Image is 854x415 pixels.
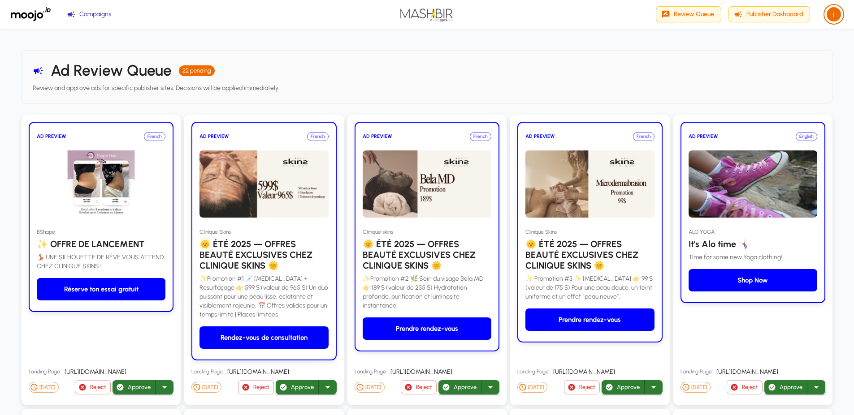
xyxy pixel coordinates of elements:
span: AD PREVIEW [689,130,718,143]
a: [URL][DOMAIN_NAME] [390,368,499,376]
div: https://calendly.com/cliniqueskins/consultation-gratuite [65,368,173,376]
a: AD PREVIEWFrenchAd previewClinique Skins🌞 ÉTÉ 2025 — OFFRES BEAUTÉ EXCLUSIVES CHEZ CLINIQUE SKINS... [517,122,662,350]
span: English [796,133,817,140]
button: Prendre rendez-vous [363,317,491,340]
span: French [633,133,654,140]
button: Approve [602,380,645,394]
span: Clinique skins [363,228,491,237]
p: ✨ Promotion #3 ✨ [MEDICAL_DATA] 👉 99 $ (valeur de 175 $) Pour une peau douce, un teint uniforme e... [525,274,654,301]
button: Publisher Dashboard [728,6,810,23]
span: BShape [37,228,165,237]
span: AD PREVIEW [363,130,392,143]
div: i [827,7,841,21]
span: Landing Page: [191,368,224,376]
a: [URL][DOMAIN_NAME] [65,368,173,376]
h6: 🌞 ÉTÉ 2025 — OFFRES BEAUTÉ EXCLUSIVES CHEZ CLINIQUE SKINS 🌞 [199,239,328,271]
button: Reject [564,380,600,394]
div: Submitted June 27, 2025 4:24 PM [29,382,59,393]
a: [URL][DOMAIN_NAME] [227,368,336,376]
button: Réserve ton essai gratuit [37,278,165,300]
span: [DATE] [362,383,384,391]
span: 22 pending [179,66,215,75]
button: Approve [276,380,319,394]
h6: 🌞 ÉTÉ 2025 — OFFRES BEAUTÉ EXCLUSIVES CHEZ CLINIQUE SKINS 🌞 [525,239,654,271]
h6: 🌞 ÉTÉ 2025 — OFFRES BEAUTÉ EXCLUSIVES CHEZ CLINIQUE SKINS 🌞 [363,239,491,271]
div: Submitted July 1, 2025 1:34 PM [681,382,711,393]
span: Clinique Skins [525,228,654,237]
button: Shop Now [689,269,817,291]
button: Rendez-vous de consultation [199,326,328,349]
span: French [144,133,165,140]
button: Approve [764,380,807,394]
a: AD PREVIEWFrenchAd previewClinique Skins🌞 ÉTÉ 2025 — OFFRES BEAUTÉ EXCLUSIVES CHEZ CLINIQUE SKINS... [191,122,336,368]
span: [DATE] [525,383,547,391]
button: Campaigns [65,6,115,23]
img: Mashbir Logo [395,5,459,23]
div: https://365mashbir.co.il/products/white-advantage-base-2-0-cf-c-1 [716,368,825,376]
button: Reject [238,380,274,394]
span: Landing Page: [517,368,550,376]
img: Moojo Logo [11,7,51,21]
div: Submitted June 27, 2025 4:56 PM [355,382,385,393]
div: https://cliniqueskins.clinicmaster.com/book-online/booking-reasons/22286/services/69515 [390,368,499,376]
button: Approve [438,380,481,394]
span: Landing Page: [355,368,387,376]
p: Review and approve ads for specific publisher sites. Decisions will be applied immediately. [33,84,821,93]
span: French [308,133,328,140]
a: AD PREVIEWEnglishAd previewALO YOGAIt's Alo time 🤸🏻‍♀️Time for some new Yoga clothing!Shop Now [681,122,825,310]
span: Landing Page: [681,368,713,376]
img: Ad preview [37,150,165,218]
span: AD PREVIEW [525,130,555,143]
button: Elevated privileges active [824,5,843,24]
p: ✨Promotion #1 💉 [MEDICAL_DATA] + Resurfaçage 👉 599 $ (valeur de 965 $) Un duo puissant pour une p... [199,274,328,319]
div: https://calendly.com/cliniqueskins/consultation-gratuite [227,368,336,376]
span: [DATE] [199,383,221,391]
a: [URL][DOMAIN_NAME] [716,368,825,376]
button: Reject [401,380,437,394]
div: Submitted June 27, 2025 4:53 PM [191,382,221,393]
button: Approve [113,380,156,394]
img: Ad preview [199,150,328,218]
span: French [470,133,491,140]
p: ✨Promotion #2 🌿 Soin du visage Bela MD 👉 189 $ (valeur de 235 $) Hydratation profonde, purificati... [363,274,491,310]
span: AD PREVIEW [37,130,66,143]
img: Ad preview [525,150,654,218]
button: Review Queue [656,6,721,23]
h6: ✨ OFFRE DE LANCEMENT [37,239,165,249]
div: Submitted June 27, 2025 5:00 PM [517,382,547,393]
span: [DATE] [688,383,710,391]
a: AD PREVIEWFrenchAd previewBShape✨ OFFRE DE LANCEMENT💃 UNE SILHOUETTE DE RÊVE VOUS ATTEND CHEZ CLI... [29,122,173,319]
img: Ad preview [363,150,491,218]
h6: It's Alo time 🤸🏻‍♀️ [689,239,817,249]
button: Reject [75,380,111,394]
span: ALO YOGA [689,228,817,237]
button: Reject [727,380,763,394]
span: Landing Page: [29,368,61,376]
p: 💃 UNE SILHOUETTE DE RÊVE VOUS ATTEND CHEZ CLINIQUE SKINS ! [37,253,165,271]
span: [DATE] [36,383,58,391]
p: Time for some new Yoga clothing! [689,253,817,262]
a: AD PREVIEWFrenchAd previewClinique skins🌞 ÉTÉ 2025 — OFFRES BEAUTÉ EXCLUSIVES CHEZ CLINIQUE SKINS... [355,122,499,359]
span: Clinique Skins [199,228,328,237]
span: AD PREVIEW [199,130,229,143]
div: https://cliniqueskins.com/product/microdermabrasion-2/ [553,368,662,376]
img: Ad preview [689,150,817,218]
button: Prendre rendez-vous [525,308,654,331]
h4: Ad Review Queue [51,61,172,80]
a: [URL][DOMAIN_NAME] [553,368,662,376]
